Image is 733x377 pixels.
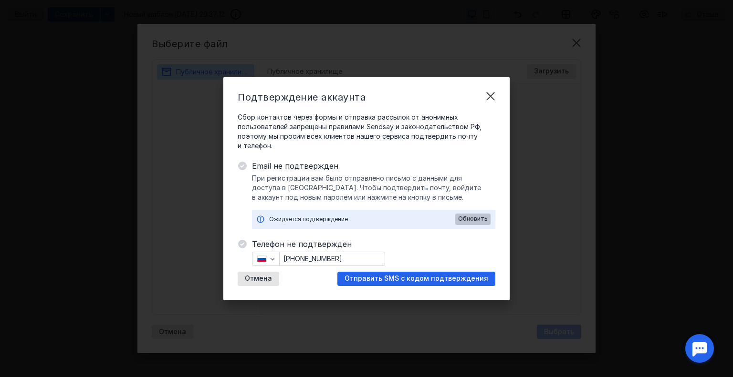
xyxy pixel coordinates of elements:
button: Отмена [238,272,279,286]
span: Телефон не подтвержден [252,238,495,250]
span: Отмена [245,275,272,283]
button: Обновить [455,214,491,225]
span: Отправить SMS с кодом подтверждения [345,275,488,283]
span: Подтверждение аккаунта [238,92,366,103]
span: Обновить [458,215,488,222]
button: Отправить SMS с кодом подтверждения [337,272,495,286]
div: Ожидается подтверждение [269,214,455,224]
span: Email не подтвержден [252,160,495,172]
span: Сбор контактов через формы и отправка рассылок от анонимных пользователей запрещены правилами Sen... [238,112,495,151]
span: При регистрации вам было отправлено письмо с данными для доступа в [GEOGRAPHIC_DATA]. Чтобы подтв... [252,173,495,202]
